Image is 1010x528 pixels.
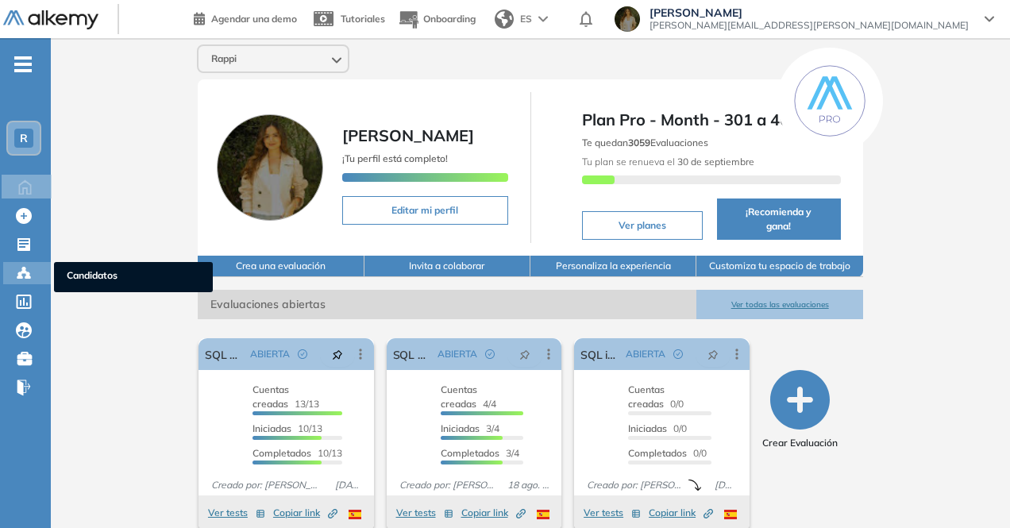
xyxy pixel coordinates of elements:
span: Crear Evaluación [762,436,838,450]
button: ¡Recomienda y gana! [717,198,841,240]
span: Copiar link [649,506,713,520]
img: Foto de perfil [217,114,323,221]
span: Te quedan Evaluaciones [582,137,708,148]
a: SQL Growth E&A [393,338,432,370]
button: pushpin [320,341,355,367]
span: ABIERTA [438,347,477,361]
span: 0/0 [628,447,707,459]
span: 4/4 [441,383,496,410]
span: Creado por: [PERSON_NAME] [580,478,688,492]
span: Creado por: [PERSON_NAME] [205,478,328,492]
span: Onboarding [423,13,476,25]
span: Plan Pro - Month - 301 a 400 [582,108,841,132]
img: ESP [724,510,737,519]
span: [DATE] [329,478,368,492]
span: pushpin [707,348,719,360]
button: Crear Evaluación [762,370,838,450]
span: Iniciadas [441,422,480,434]
button: Personaliza la experiencia [530,256,696,277]
b: 3059 [628,137,650,148]
img: arrow [538,16,548,22]
span: Copiar link [461,506,526,520]
button: Copiar link [649,503,713,522]
button: Copiar link [273,503,337,522]
span: ¡Tu perfil está completo! [342,152,448,164]
button: Ver todas las evaluaciones [696,290,862,319]
span: ABIERTA [250,347,290,361]
span: R [20,132,28,145]
img: Logo [3,10,98,30]
span: Iniciadas [252,422,291,434]
span: Cuentas creadas [441,383,477,410]
span: Candidatos [67,268,200,286]
span: Completados [252,447,311,459]
span: Evaluaciones abiertas [198,290,696,319]
button: Customiza tu espacio de trabajo [696,256,862,277]
i: - [14,63,32,66]
span: [PERSON_NAME] [650,6,969,19]
span: Tutoriales [341,13,385,25]
span: 18 ago. 2025 [501,478,556,492]
img: ESP [349,510,361,519]
span: Copiar link [273,506,337,520]
span: check-circle [298,349,307,359]
button: Ver planes [582,211,703,240]
a: Agendar una demo [194,8,297,27]
span: Iniciadas [628,422,667,434]
span: pushpin [332,348,343,360]
button: Copiar link [461,503,526,522]
span: [DATE] [708,478,743,492]
img: ESP [537,510,549,519]
span: Tu plan se renueva el [582,156,754,168]
b: 30 de septiembre [675,156,754,168]
span: 0/0 [628,422,687,434]
button: Ver tests [396,503,453,522]
span: [PERSON_NAME][EMAIL_ADDRESS][PERSON_NAME][DOMAIN_NAME] [650,19,969,32]
button: Ver tests [208,503,265,522]
span: Completados [441,447,499,459]
span: check-circle [485,349,495,359]
button: pushpin [696,341,731,367]
span: 13/13 [252,383,319,410]
span: 3/4 [441,447,519,459]
span: ABIERTA [626,347,665,361]
span: Cuentas creadas [252,383,289,410]
span: Rappi [211,52,237,65]
button: Ver tests [584,503,641,522]
span: 10/13 [252,447,342,459]
span: [PERSON_NAME] [342,125,474,145]
span: Cuentas creadas [628,383,665,410]
span: ES [520,12,532,26]
span: 3/4 [441,422,499,434]
span: 10/13 [252,422,322,434]
button: pushpin [507,341,542,367]
button: Invita a colaborar [364,256,530,277]
button: Onboarding [398,2,476,37]
a: SQL Operations Analyst [205,338,244,370]
span: check-circle [673,349,683,359]
a: SQL integrador [580,338,619,370]
img: world [495,10,514,29]
span: 0/0 [628,383,684,410]
span: Creado por: [PERSON_NAME] [393,478,501,492]
span: pushpin [519,348,530,360]
button: Editar mi perfil [342,196,507,225]
span: Agendar una demo [211,13,297,25]
button: Crea una evaluación [198,256,364,277]
span: Completados [628,447,687,459]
